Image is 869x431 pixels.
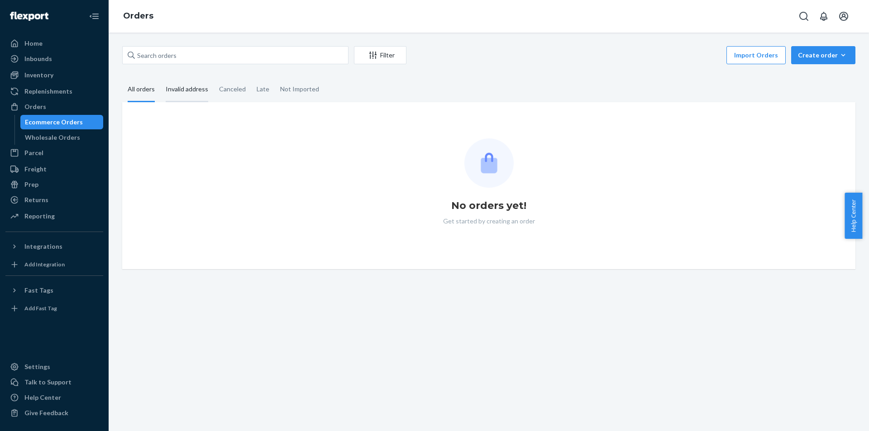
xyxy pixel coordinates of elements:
[791,46,855,64] button: Create order
[24,195,48,204] div: Returns
[464,138,514,188] img: Empty list
[5,406,103,420] button: Give Feedback
[24,260,65,268] div: Add Integration
[354,46,406,64] button: Filter
[24,212,55,221] div: Reporting
[5,390,103,405] a: Help Center
[20,115,104,129] a: Ecommerce Orders
[24,102,46,111] div: Orders
[5,283,103,298] button: Fast Tags
[845,193,862,239] button: Help Center
[5,257,103,272] a: Add Integration
[128,77,155,102] div: All orders
[5,84,103,99] a: Replenishments
[85,7,103,25] button: Close Navigation
[5,68,103,82] a: Inventory
[5,162,103,176] a: Freight
[219,77,246,101] div: Canceled
[795,7,813,25] button: Open Search Box
[354,51,406,60] div: Filter
[24,180,38,189] div: Prep
[24,408,68,417] div: Give Feedback
[24,87,72,96] div: Replenishments
[280,77,319,101] div: Not Imported
[166,77,208,102] div: Invalid address
[5,360,103,374] a: Settings
[451,199,526,213] h1: No orders yet!
[815,7,833,25] button: Open notifications
[5,146,103,160] a: Parcel
[5,99,103,114] a: Orders
[257,77,269,101] div: Late
[5,177,103,192] a: Prep
[5,375,103,389] button: Talk to Support
[18,6,51,14] span: Support
[726,46,786,64] button: Import Orders
[5,239,103,254] button: Integrations
[24,39,43,48] div: Home
[24,54,52,63] div: Inbounds
[123,11,153,21] a: Orders
[24,242,62,251] div: Integrations
[10,12,48,21] img: Flexport logo
[116,3,161,29] ol: breadcrumbs
[443,217,535,226] p: Get started by creating an order
[5,209,103,223] a: Reporting
[835,7,853,25] button: Open account menu
[5,301,103,316] a: Add Fast Tag
[24,304,57,312] div: Add Fast Tag
[24,286,53,295] div: Fast Tags
[24,148,43,157] div: Parcel
[24,71,53,80] div: Inventory
[24,378,72,387] div: Talk to Support
[24,362,50,371] div: Settings
[24,165,47,174] div: Freight
[24,393,61,402] div: Help Center
[5,193,103,207] a: Returns
[798,51,849,60] div: Create order
[25,133,80,142] div: Wholesale Orders
[5,52,103,66] a: Inbounds
[122,46,349,64] input: Search orders
[25,118,83,127] div: Ecommerce Orders
[20,130,104,145] a: Wholesale Orders
[5,36,103,51] a: Home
